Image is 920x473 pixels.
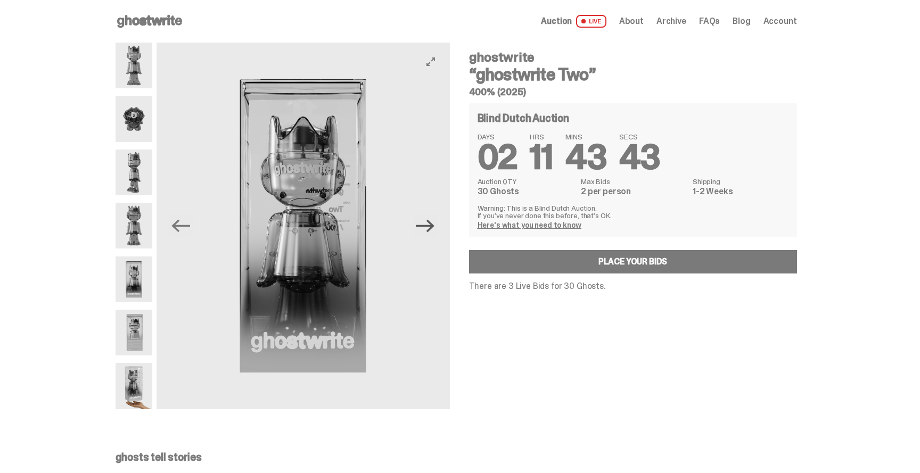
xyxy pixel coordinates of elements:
[576,15,606,28] span: LIVE
[478,113,569,123] h4: Blind Dutch Auction
[478,220,581,230] a: Here's what you need to know
[541,17,572,26] span: Auction
[530,135,553,179] span: 11
[699,17,720,26] a: FAQs
[116,256,152,302] img: ghostwrite_Two_14.png
[619,135,660,179] span: 43
[116,310,152,355] img: ghostwrite_Two_17.png
[693,178,788,185] dt: Shipping
[116,96,152,142] img: ghostwrite_Two_13.png
[157,43,450,409] img: ghostwrite_Two_14.png
[469,282,797,291] p: There are 3 Live Bids for 30 Ghosts.
[478,135,517,179] span: 02
[565,135,606,179] span: 43
[581,178,686,185] dt: Max Bids
[478,133,517,140] span: DAYS
[424,55,437,68] button: View full-screen
[169,214,193,237] button: Previous
[656,17,686,26] a: Archive
[414,214,437,237] button: Next
[469,250,797,273] a: Place your Bids
[116,363,152,409] img: ghostwrite_Two_Last.png
[541,15,606,28] a: Auction LIVE
[693,187,788,196] dd: 1-2 Weeks
[116,150,152,195] img: ghostwrite_Two_2.png
[733,17,750,26] a: Blog
[469,66,797,83] h3: “ghostwrite Two”
[478,178,574,185] dt: Auction QTY
[565,133,606,140] span: MINS
[530,133,553,140] span: HRS
[619,133,660,140] span: SECS
[581,187,686,196] dd: 2 per person
[478,204,788,219] p: Warning: This is a Blind Dutch Auction. If you’ve never done this before, that’s OK.
[116,452,797,462] p: ghosts tell stories
[469,51,797,64] h4: ghostwrite
[469,87,797,97] h5: 400% (2025)
[619,17,644,26] a: About
[478,187,574,196] dd: 30 Ghosts
[763,17,797,26] a: Account
[116,43,152,88] img: ghostwrite_Two_1.png
[116,203,152,248] img: ghostwrite_Two_8.png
